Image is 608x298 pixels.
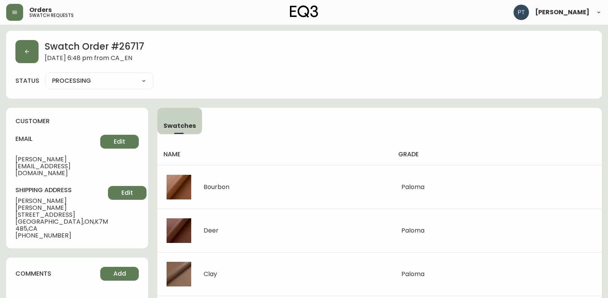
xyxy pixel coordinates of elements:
[15,232,108,239] span: [PHONE_NUMBER]
[15,77,39,85] label: status
[204,184,229,191] div: Bourbon
[15,198,108,211] span: [PERSON_NAME] [PERSON_NAME]
[100,267,139,281] button: Add
[535,9,589,15] span: [PERSON_NAME]
[398,150,596,159] h4: grade
[204,271,217,278] div: Clay
[15,270,51,278] h4: comments
[401,182,424,191] span: Paloma
[15,135,100,143] h4: email
[15,117,139,126] h4: customer
[204,227,219,234] div: Deer
[15,186,108,194] h4: shipping address
[401,226,424,235] span: Paloma
[45,40,144,55] h2: Swatch Order # 26717
[108,186,147,200] button: Edit
[167,262,191,286] img: ad253c5a-eb1f-49ab-b6a8-f5d5fb4f6046.jpg-thumb.jpg
[15,211,108,218] span: [STREET_ADDRESS]
[29,7,52,13] span: Orders
[163,150,386,159] h4: name
[113,270,126,278] span: Add
[401,270,424,278] span: Paloma
[167,175,191,199] img: 12b99905-782f-401d-b5f1-23e5adad9979.jpg-thumb.jpg
[167,218,191,243] img: 91ff9ae0-2b65-4739-954d-cae888cab6c6.jpg-thumb.jpg
[15,156,100,177] span: [PERSON_NAME][EMAIL_ADDRESS][DOMAIN_NAME]
[114,137,125,146] span: Edit
[100,135,139,149] button: Edit
[514,5,529,20] img: 986dcd8e1aab7847125929f325458823
[15,218,108,232] span: [GEOGRAPHIC_DATA] , ON , K7M 4B5 , CA
[163,122,196,130] span: Swatches
[121,189,133,197] span: Edit
[45,55,144,63] span: [DATE] 6:48 pm from CA_EN
[29,13,74,18] h5: swatch requests
[290,5,318,18] img: logo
